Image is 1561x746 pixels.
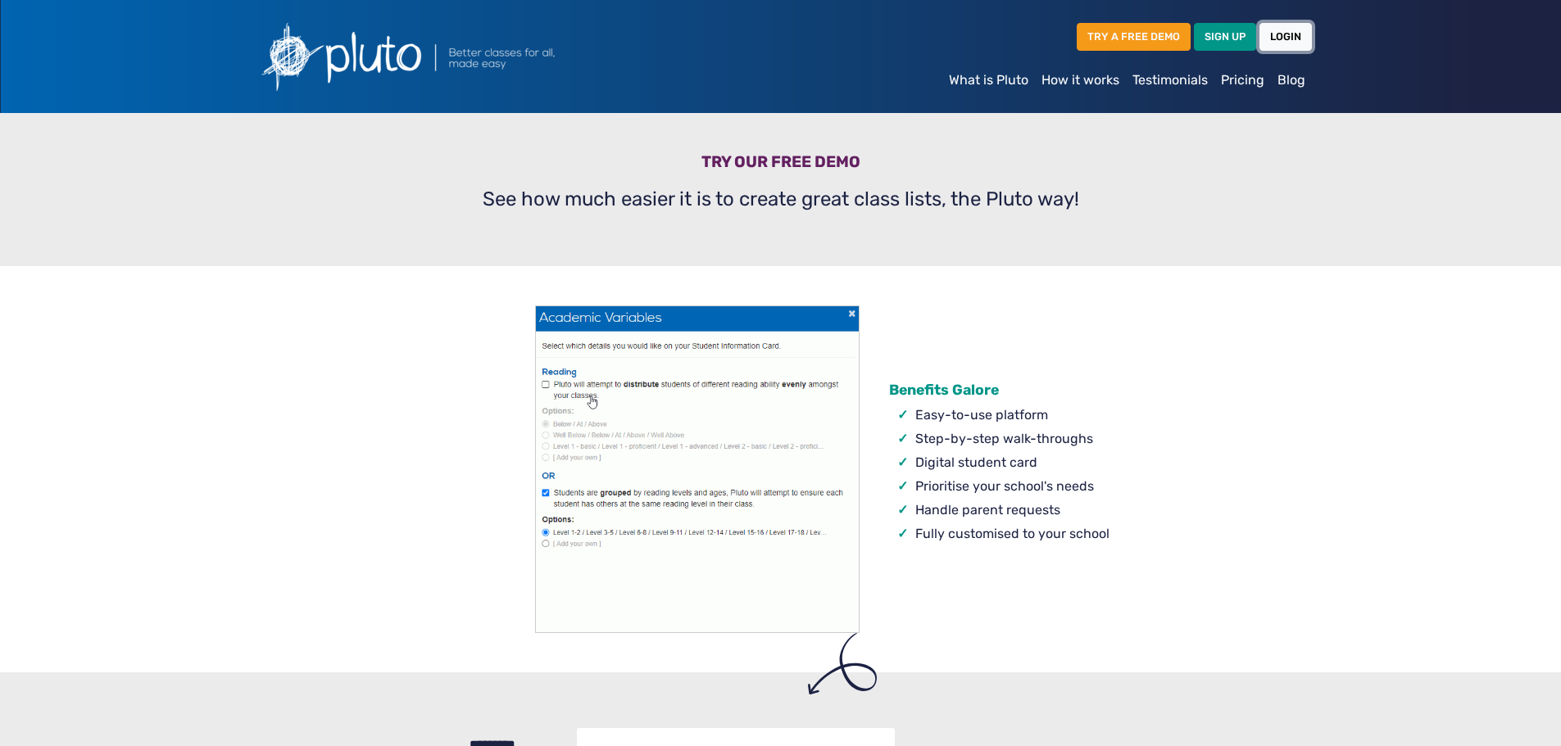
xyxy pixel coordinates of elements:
a: Pricing [1214,64,1271,97]
img: arrow [808,633,878,694]
a: Testimonials [1126,64,1214,97]
a: SIGN UP [1194,23,1256,50]
a: TRY A FREE DEMO [1077,23,1191,50]
li: Step-by-step walk-throughs [915,429,1109,449]
img: Pluto logo with the text Better classes for all, made easy [250,13,643,100]
p: See how much easier it is to create great class lists, the Pluto way! [260,184,1302,214]
li: Fully customised to your school [915,524,1109,544]
h3: Try our free demo [260,152,1302,178]
a: What is Pluto [942,64,1035,97]
h4: Benefits Galore [889,382,1109,399]
li: Digital student card [915,453,1109,472]
a: How it works [1035,64,1126,97]
img: Animation demonstrating Pluto's features, including the ability to design your student card, set ... [535,305,860,633]
a: LOGIN [1259,23,1312,50]
li: Prioritise your school's needs [915,477,1109,496]
li: Easy-to-use platform [915,405,1109,425]
li: Handle parent requests [915,500,1109,520]
a: Blog [1271,64,1312,97]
